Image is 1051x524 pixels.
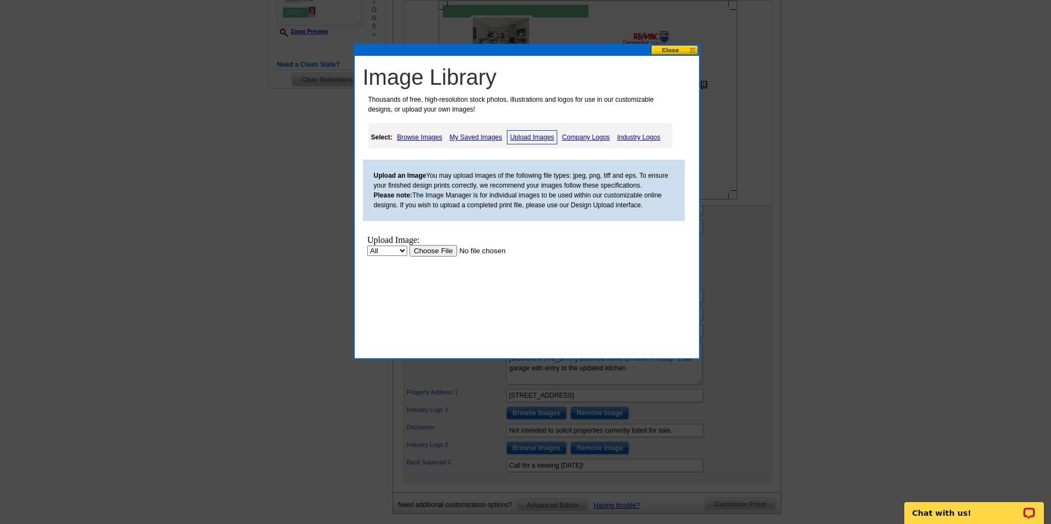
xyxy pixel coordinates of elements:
b: Please note: [374,191,413,199]
h1: Image Library [363,64,696,90]
a: Browse Images [394,131,445,144]
a: Industry Logos [614,131,663,144]
div: You may upload images of the following file types: jpeg, png, tiff and eps. To ensure your finish... [363,160,685,221]
strong: Select: [371,133,392,141]
b: Upload an Image [374,172,426,179]
iframe: LiveChat chat widget [897,490,1051,524]
div: Upload Image: [4,4,204,14]
p: Thousands of free, high-resolution stock photos, illustrations and logos for use in our customiza... [363,95,676,114]
a: My Saved Images [447,131,505,144]
a: Company Logos [559,131,613,144]
a: Upload Images [507,130,558,144]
